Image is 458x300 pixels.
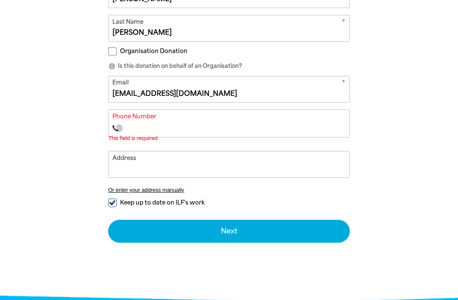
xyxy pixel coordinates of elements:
[108,187,350,193] button: Or enter your address manually
[120,199,204,207] span: Keep up to date on ILF's work
[108,62,350,70] p: Is this donation on behalf of an Organisation?
[108,199,117,207] input: Keep up to date on ILF's work
[120,47,187,55] span: Organisation Donation
[108,220,350,243] button: Next
[108,47,117,56] input: Organisation Donation
[108,62,116,70] i: info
